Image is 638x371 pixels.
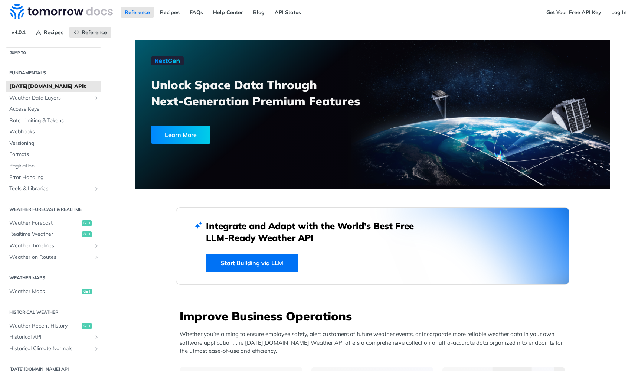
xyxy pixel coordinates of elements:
[9,288,80,295] span: Weather Maps
[82,220,92,226] span: get
[180,308,569,324] h3: Improve Business Operations
[209,7,247,18] a: Help Center
[9,162,99,170] span: Pagination
[9,345,92,352] span: Historical Climate Normals
[82,323,92,329] span: get
[6,240,101,251] a: Weather TimelinesShow subpages for Weather Timelines
[6,138,101,149] a: Versioning
[82,29,107,36] span: Reference
[186,7,207,18] a: FAQs
[6,81,101,92] a: [DATE][DOMAIN_NAME] APIs
[94,243,99,249] button: Show subpages for Weather Timelines
[9,151,99,158] span: Formats
[9,185,92,192] span: Tools & Libraries
[6,343,101,354] a: Historical Climate NormalsShow subpages for Historical Climate Normals
[9,94,92,102] span: Weather Data Layers
[6,47,101,58] button: JUMP TO
[6,206,101,213] h2: Weather Forecast & realtime
[6,172,101,183] a: Error Handling
[9,105,99,113] span: Access Keys
[9,333,92,341] span: Historical API
[94,186,99,192] button: Show subpages for Tools & Libraries
[151,126,335,144] a: Learn More
[6,218,101,229] a: Weather Forecastget
[6,92,101,104] a: Weather Data LayersShow subpages for Weather Data Layers
[180,330,569,355] p: Whether you’re aiming to ensure employee safety, alert customers of future weather events, or inc...
[9,254,92,261] span: Weather on Routes
[542,7,605,18] a: Get Your Free API Key
[121,7,154,18] a: Reference
[249,7,269,18] a: Blog
[6,149,101,160] a: Formats
[6,160,101,172] a: Pagination
[6,286,101,297] a: Weather Mapsget
[271,7,305,18] a: API Status
[6,252,101,263] a: Weather on RoutesShow subpages for Weather on Routes
[206,220,425,244] h2: Integrate and Adapt with the World’s Best Free LLM-Ready Weather API
[6,229,101,240] a: Realtime Weatherget
[6,183,101,194] a: Tools & LibrariesShow subpages for Tools & Libraries
[7,27,30,38] span: v4.0.1
[9,83,99,90] span: [DATE][DOMAIN_NAME] APIs
[9,322,80,330] span: Weather Recent History
[6,69,101,76] h2: Fundamentals
[9,231,80,238] span: Realtime Weather
[6,332,101,343] a: Historical APIShow subpages for Historical API
[6,126,101,137] a: Webhooks
[151,77,381,109] h3: Unlock Space Data Through Next-Generation Premium Features
[156,7,184,18] a: Recipes
[9,140,99,147] span: Versioning
[6,274,101,281] h2: Weather Maps
[9,242,92,250] span: Weather Timelines
[10,4,113,19] img: Tomorrow.io Weather API Docs
[151,56,184,65] img: NextGen
[94,346,99,352] button: Show subpages for Historical Climate Normals
[6,320,101,332] a: Weather Recent Historyget
[44,29,63,36] span: Recipes
[69,27,111,38] a: Reference
[82,289,92,294] span: get
[151,126,210,144] div: Learn More
[82,231,92,237] span: get
[9,117,99,124] span: Rate Limiting & Tokens
[9,128,99,136] span: Webhooks
[94,334,99,340] button: Show subpages for Historical API
[32,27,68,38] a: Recipes
[607,7,631,18] a: Log In
[6,115,101,126] a: Rate Limiting & Tokens
[6,309,101,316] h2: Historical Weather
[206,254,298,272] a: Start Building via LLM
[9,219,80,227] span: Weather Forecast
[94,95,99,101] button: Show subpages for Weather Data Layers
[9,174,99,181] span: Error Handling
[6,104,101,115] a: Access Keys
[94,254,99,260] button: Show subpages for Weather on Routes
